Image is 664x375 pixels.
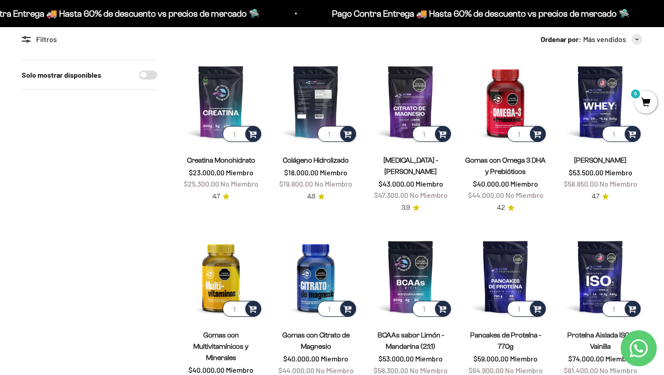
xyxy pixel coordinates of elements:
[592,192,599,202] span: 4.7
[497,203,505,213] span: 4.2
[569,168,603,177] span: $53.500,00
[468,191,504,199] span: $44.000,00
[605,168,632,177] span: Miembro
[307,192,325,202] a: 4.84.8 de 5.0 estrellas
[189,168,224,177] span: $23.000,00
[630,89,641,99] mark: 0
[410,366,448,375] span: No Miembro
[307,192,315,202] span: 4.8
[188,366,224,374] span: $40.000,00
[274,60,358,144] img: Colágeno Hidrolizado
[383,156,438,175] a: [MEDICAL_DATA] - [PERSON_NAME]
[284,168,318,177] span: $18.000,00
[510,354,538,363] span: Miembro
[505,366,543,375] span: No Miembro
[22,33,157,45] div: Filtros
[415,354,443,363] span: Miembro
[378,331,444,350] a: BCAAs sabor Limón - Mandarina (2:1:1)
[278,366,314,375] span: $44.000,00
[321,354,348,363] span: Miembro
[402,203,410,213] span: 3.9
[599,179,637,188] span: No Miembro
[212,192,229,202] a: 4.74.7 de 5.0 estrellas
[402,203,420,213] a: 3.93.9 de 5.0 estrellas
[187,156,255,164] a: Creatina Monohidrato
[592,192,609,202] a: 4.74.7 de 5.0 estrellas
[583,33,642,45] button: Más vendidos
[379,354,414,363] span: $53.000,00
[564,179,598,188] span: $58.850,00
[567,331,633,350] a: Proteína Aislada ISO - Vainilla
[541,33,581,45] span: Ordenar por:
[22,69,101,81] label: Solo mostrar disponibles
[184,179,219,188] span: $25.300,00
[473,179,509,188] span: $40.000,00
[564,366,598,375] span: $81.400,00
[510,179,538,188] span: Miembro
[379,179,414,188] span: $43.000,00
[283,156,349,164] a: Colágeno Hidrolizado
[410,191,448,199] span: No Miembro
[374,191,408,199] span: $47.300,00
[605,354,633,363] span: Miembro
[314,179,352,188] span: No Miembro
[465,156,546,175] a: Gomas con Omega 3 DHA y Prebióticos
[505,191,543,199] span: No Miembro
[568,354,604,363] span: $74.000,00
[468,366,504,375] span: $64.900,00
[374,366,408,375] span: $58.300,00
[332,6,629,21] p: Pago Contra Entrega 🚚 Hasta 60% de descuento vs precios de mercado 🛸
[212,192,220,202] span: 4.7
[497,203,514,213] a: 4.24.2 de 5.0 estrellas
[320,168,347,177] span: Miembro
[635,98,657,108] a: 0
[283,354,319,363] span: $40.000,00
[599,366,637,375] span: No Miembro
[416,179,443,188] span: Miembro
[279,179,313,188] span: $19.800,00
[220,179,258,188] span: No Miembro
[470,331,541,350] a: Pancakes de Proteína - 770g
[473,354,509,363] span: $59.000,00
[583,33,626,45] span: Más vendidos
[282,331,350,350] a: Gomas con Citrato de Magnesio
[226,168,253,177] span: Miembro
[226,366,253,374] span: Miembro
[316,366,354,375] span: No Miembro
[193,331,248,361] a: Gomas con Multivitamínicos y Minerales
[574,156,627,164] a: [PERSON_NAME]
